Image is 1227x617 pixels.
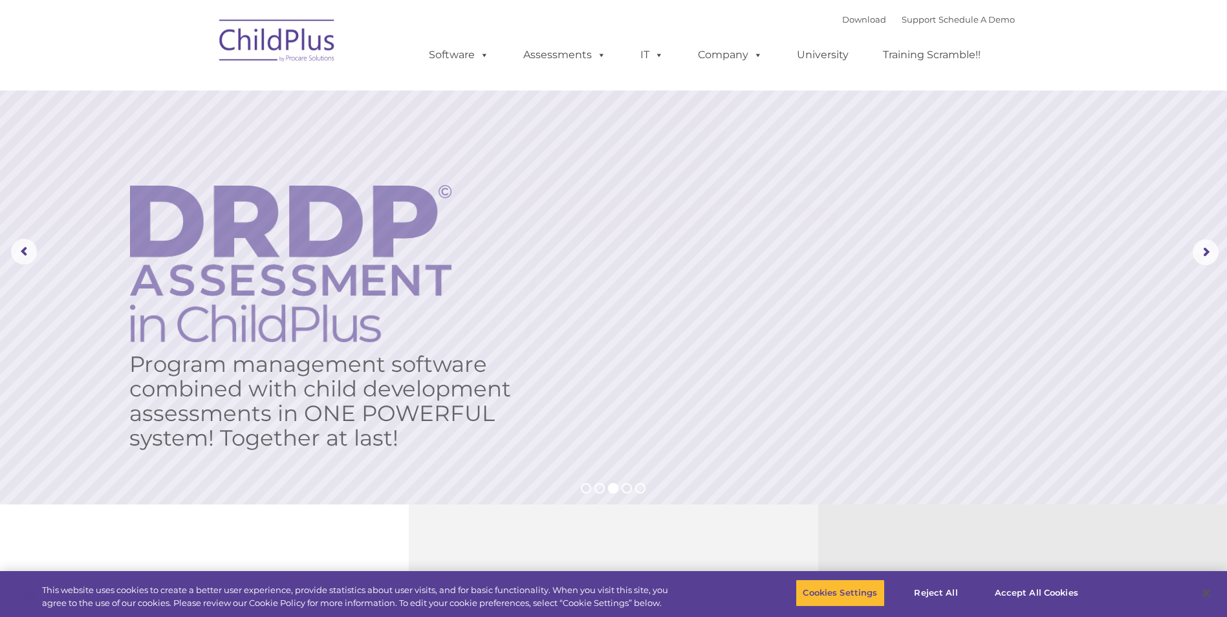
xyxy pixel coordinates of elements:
a: Schedule A Demo [939,14,1015,25]
a: IT [627,42,677,68]
a: University [784,42,862,68]
div: This website uses cookies to create a better user experience, provide statistics about user visit... [42,584,675,609]
a: Training Scramble!! [870,42,994,68]
a: Company [685,42,776,68]
button: Close [1192,579,1221,607]
font: | [842,14,1015,25]
img: ChildPlus by Procare Solutions [213,10,342,75]
span: Phone number [180,138,235,148]
button: Cookies Settings [796,579,884,607]
rs-layer: Program management software combined with child development assessments in ONE POWERFUL system! T... [129,352,522,450]
img: DRDP Assessment in ChildPlus [130,185,451,342]
a: Download [842,14,886,25]
button: Accept All Cookies [988,579,1085,607]
button: Reject All [896,579,977,607]
a: Support [902,14,936,25]
a: Software [416,42,502,68]
a: Assessments [510,42,619,68]
span: Last name [180,85,219,95]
